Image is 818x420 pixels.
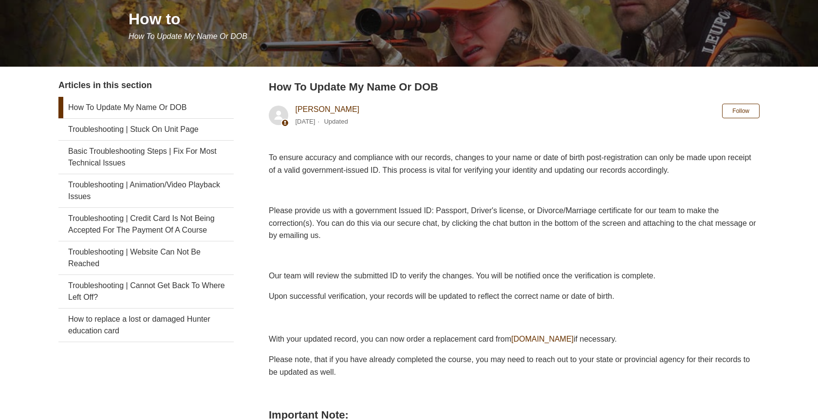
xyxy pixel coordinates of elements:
[58,275,234,308] a: Troubleshooting | Cannot Get Back To Where Left Off?
[269,290,760,303] p: Upon successful verification, your records will be updated to reflect the correct name or date of...
[58,80,152,90] span: Articles in this section
[58,241,234,274] a: Troubleshooting | Website Can Not Be Reached
[324,118,348,125] li: Updated
[58,119,234,140] a: Troubleshooting | Stuck On Unit Page
[58,174,234,207] a: Troubleshooting | Animation/Video Playback Issues
[58,208,234,241] a: Troubleshooting | Credit Card Is Not Being Accepted For The Payment Of A Course
[129,32,247,40] span: How To Update My Name Or DOB
[269,355,750,376] span: Please note, that if you have already completed the course, you may need to reach out to your sta...
[269,79,760,95] h2: How To Update My Name Or DOB
[269,272,655,280] span: Our team will review the submitted ID to verify the changes. You will be notified once the verifi...
[58,97,234,118] a: How To Update My Name Or DOB
[295,118,315,125] time: 04/08/2025, 11:08
[295,105,359,113] a: [PERSON_NAME]
[269,151,760,176] p: To ensure accuracy and compliance with our records, changes to your name or date of birth post-re...
[129,7,760,31] h1: How to
[58,141,234,174] a: Basic Troubleshooting Steps | Fix For Most Technical Issues
[269,333,760,346] p: With your updated record, you can now order a replacement card from if necessary.
[269,206,756,239] span: Please provide us with a government Issued ID: Passport, Driver's license, or Divorce/Marriage ce...
[722,104,760,118] button: Follow Article
[511,335,574,343] a: [DOMAIN_NAME]
[58,309,234,342] a: How to replace a lost or damaged Hunter education card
